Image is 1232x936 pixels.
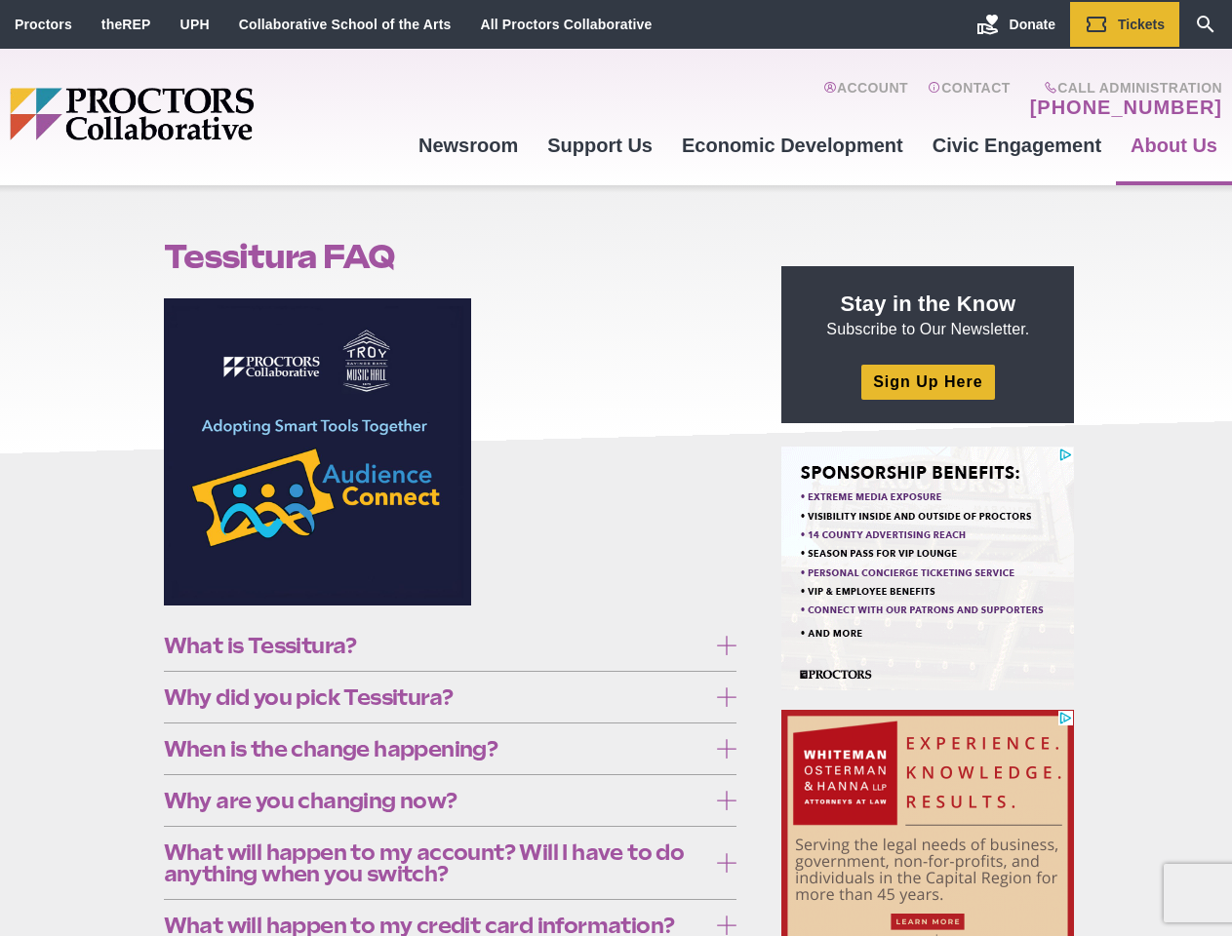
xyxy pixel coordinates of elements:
[180,17,210,32] a: UPH
[928,80,1011,119] a: Contact
[15,17,72,32] a: Proctors
[1116,119,1232,172] a: About Us
[805,290,1051,340] p: Subscribe to Our Newsletter.
[164,686,707,708] span: Why did you pick Tessitura?
[1010,17,1055,32] span: Donate
[841,292,1016,316] strong: Stay in the Know
[781,447,1074,690] iframe: Advertisement
[918,119,1116,172] a: Civic Engagement
[1179,2,1232,47] a: Search
[1118,17,1165,32] span: Tickets
[1024,80,1222,96] span: Call Administration
[667,119,918,172] a: Economic Development
[404,119,533,172] a: Newsroom
[1030,96,1222,119] a: [PHONE_NUMBER]
[861,365,994,399] a: Sign Up Here
[533,119,667,172] a: Support Us
[1070,2,1179,47] a: Tickets
[164,238,737,275] h1: Tessitura FAQ
[101,17,151,32] a: theREP
[164,635,707,656] span: What is Tessitura?
[164,841,707,884] span: What will happen to my account? Will I have to do anything when you switch?
[480,17,652,32] a: All Proctors Collaborative
[164,790,707,811] span: Why are you changing now?
[10,88,404,140] img: Proctors logo
[239,17,452,32] a: Collaborative School of the Arts
[164,738,707,760] span: When is the change happening?
[823,80,908,119] a: Account
[164,915,707,936] span: What will happen to my credit card information?
[962,2,1070,47] a: Donate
